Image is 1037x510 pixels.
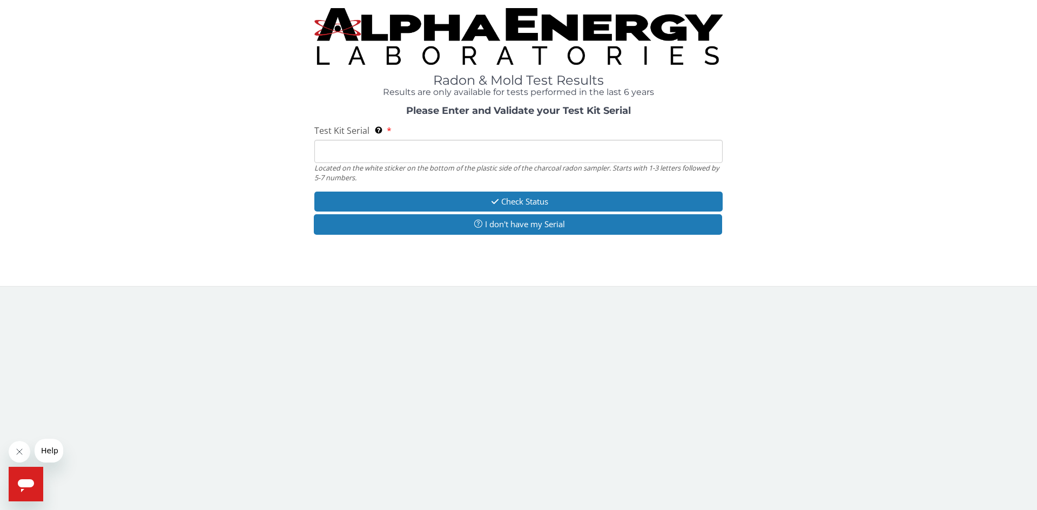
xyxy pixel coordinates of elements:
[35,439,63,463] iframe: Message from company
[314,125,369,137] span: Test Kit Serial
[314,73,723,87] h1: Radon & Mold Test Results
[406,105,631,117] strong: Please Enter and Validate your Test Kit Serial
[9,467,43,501] iframe: Button to launch messaging window
[314,8,723,65] img: TightCrop.jpg
[314,87,723,97] h4: Results are only available for tests performed in the last 6 years
[314,163,723,183] div: Located on the white sticker on the bottom of the plastic side of the charcoal radon sampler. Sta...
[314,192,723,212] button: Check Status
[314,214,722,234] button: I don't have my Serial
[9,441,30,463] iframe: Close message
